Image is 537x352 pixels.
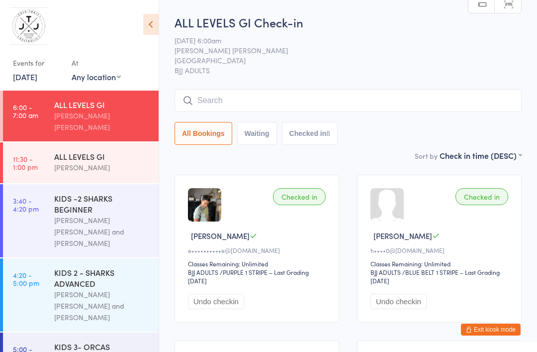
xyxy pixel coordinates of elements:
[175,89,522,112] input: Search
[54,110,150,133] div: [PERSON_NAME] [PERSON_NAME]
[191,231,250,241] span: [PERSON_NAME]
[13,271,39,287] time: 4:20 - 5:00 pm
[54,215,150,249] div: [PERSON_NAME] [PERSON_NAME] and [PERSON_NAME]
[175,45,506,55] span: [PERSON_NAME] [PERSON_NAME]
[175,65,522,75] span: BJJ ADULTS
[370,259,511,268] div: Classes Remaining: Unlimited
[415,151,438,161] label: Sort by
[13,197,39,213] time: 3:40 - 4:20 pm
[54,162,150,173] div: [PERSON_NAME]
[72,71,121,82] div: Any location
[3,142,159,183] a: 11:30 -1:00 pmALL LEVELS GI[PERSON_NAME]
[326,129,330,137] div: 8
[13,71,37,82] a: [DATE]
[273,188,326,205] div: Checked in
[13,103,38,119] time: 6:00 - 7:00 am
[54,151,150,162] div: ALL LEVELS GI
[455,188,508,205] div: Checked in
[461,324,521,336] button: Exit kiosk mode
[188,188,221,222] img: image1714094878.png
[188,246,329,254] div: e••••••••••e@[DOMAIN_NAME]
[54,341,150,352] div: KIDS 3- ORCAS
[13,55,62,71] div: Events for
[440,150,522,161] div: Check in time (DESC)
[175,35,506,45] span: [DATE] 6:00am
[370,294,427,309] button: Undo checkin
[370,268,500,285] span: / BLUE BELT 1 STRIPE – Last Grading [DATE]
[54,289,150,323] div: [PERSON_NAME] [PERSON_NAME] and [PERSON_NAME]
[237,122,277,145] button: Waiting
[188,268,218,276] div: BJJ ADULTS
[54,193,150,215] div: KIDS -2 SHARKS BEGINNER
[175,55,506,65] span: [GEOGRAPHIC_DATA]
[3,258,159,332] a: 4:20 -5:00 pmKIDS 2 - SHARKS ADVANCED[PERSON_NAME] [PERSON_NAME] and [PERSON_NAME]
[188,294,244,309] button: Undo checkin
[370,268,401,276] div: BJJ ADULTS
[54,99,150,110] div: ALL LEVELS GI
[370,246,511,254] div: h••••0@[DOMAIN_NAME]
[54,267,150,289] div: KIDS 2 - SHARKS ADVANCED
[3,91,159,141] a: 6:00 -7:00 amALL LEVELS GI[PERSON_NAME] [PERSON_NAME]
[188,268,309,285] span: / PURPLE 1 STRIPE – Last Grading [DATE]
[175,14,522,30] h2: ALL LEVELS GI Check-in
[13,155,38,171] time: 11:30 - 1:00 pm
[282,122,338,145] button: Checked in8
[10,7,47,45] img: Traditional Brazilian Jiu Jitsu School Australia
[3,184,159,257] a: 3:40 -4:20 pmKIDS -2 SHARKS BEGINNER[PERSON_NAME] [PERSON_NAME] and [PERSON_NAME]
[72,55,121,71] div: At
[188,259,329,268] div: Classes Remaining: Unlimited
[373,231,432,241] span: [PERSON_NAME]
[175,122,232,145] button: All Bookings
